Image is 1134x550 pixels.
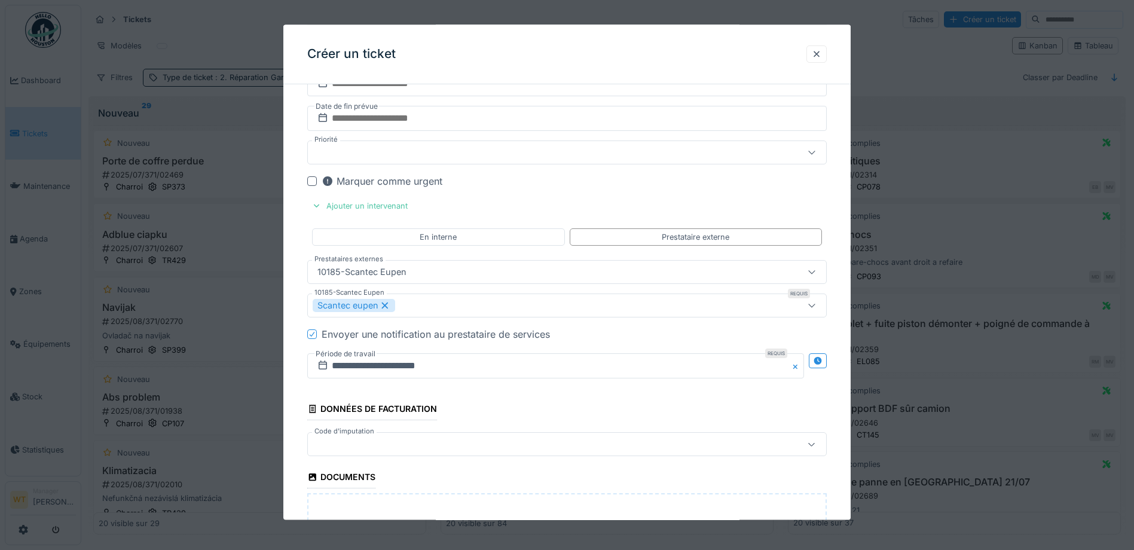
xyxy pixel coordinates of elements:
label: Date de fin prévue [314,100,379,113]
div: Documents [307,469,375,489]
div: Requis [765,349,787,359]
label: Code d'imputation [312,427,377,437]
h3: Créer un ticket [307,47,396,62]
label: 10185-Scantec Eupen [312,288,387,298]
label: Priorité [312,135,340,145]
div: Données de facturation [307,401,437,421]
div: 10185-Scantec Eupen [313,266,411,279]
div: Envoyer une notification au prestataire de services [322,328,550,342]
div: Scantec eupen [313,300,395,313]
label: Période de travail [314,348,377,361]
label: Prestataires externes [312,255,386,265]
div: Requis [788,289,810,299]
div: Prestataire externe [662,231,729,243]
div: Marquer comme urgent [322,174,442,188]
button: Close [791,354,804,379]
div: En interne [420,231,457,243]
div: Ajouter un intervenant [307,198,412,214]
